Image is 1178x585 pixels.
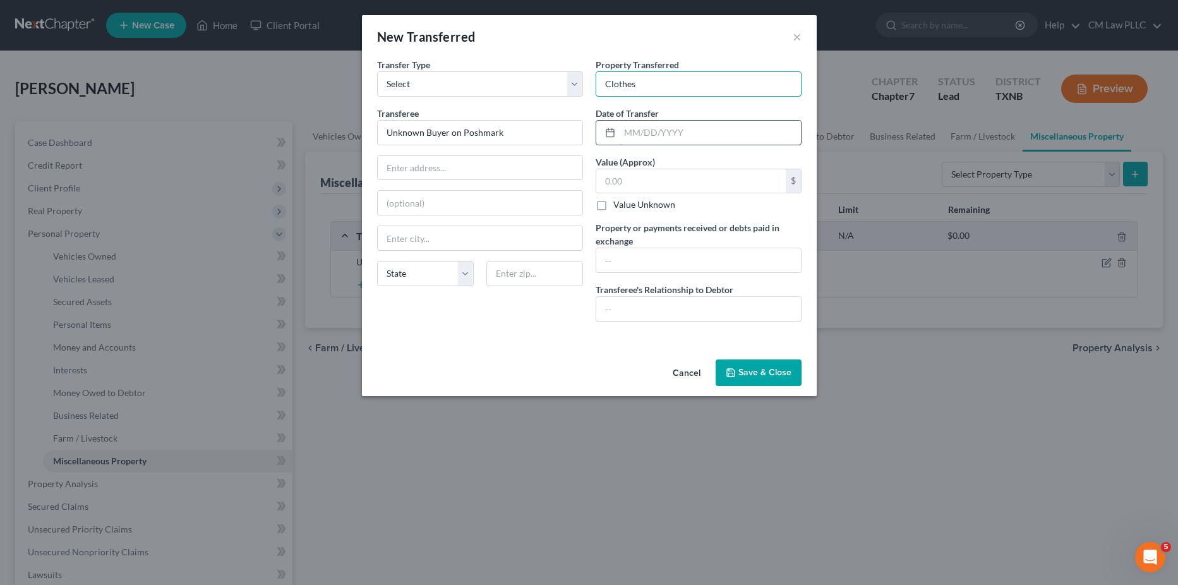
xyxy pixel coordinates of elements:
input: ex. Title to 2004 Jeep Compass [596,72,801,96]
span: Transfer Type [377,59,430,70]
button: × [793,29,802,44]
input: Enter name... [378,121,582,145]
label: Transferee's Relationship to Debtor [596,283,733,296]
span: Transferee [377,108,419,119]
input: (optional) [378,191,582,215]
label: Value Unknown [613,198,675,211]
button: Save & Close [716,359,802,386]
div: New Transferred [377,28,476,45]
input: Enter address... [378,156,582,180]
button: Cancel [663,361,711,386]
span: 5 [1161,542,1171,552]
span: Property Transferred [596,59,679,70]
iframe: Intercom live chat [1135,542,1165,572]
label: Property or payments received or debts paid in exchange [596,221,802,248]
div: $ [786,169,801,193]
input: Enter zip... [486,261,583,286]
input: 0.00 [596,169,786,193]
span: Date of Transfer [596,108,659,119]
input: -- [596,248,801,272]
input: Enter city... [378,226,582,250]
input: -- [596,297,801,321]
input: MM/DD/YYYY [620,121,801,145]
label: Value (Approx) [596,155,655,169]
